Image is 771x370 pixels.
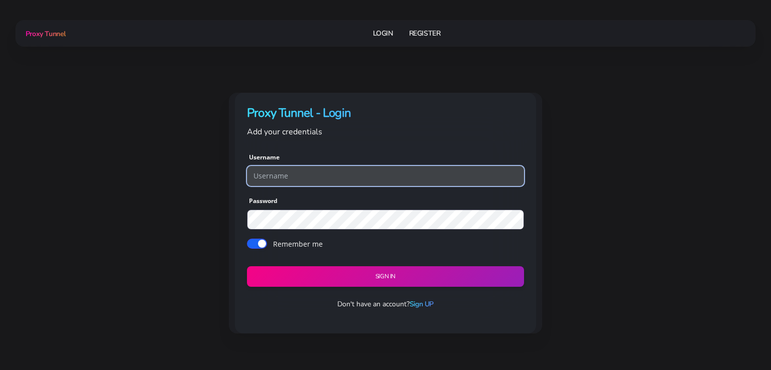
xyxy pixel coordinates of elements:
[273,239,323,249] label: Remember me
[247,105,524,121] h4: Proxy Tunnel - Login
[247,166,524,186] input: Username
[24,26,66,42] a: Proxy Tunnel
[239,299,532,309] p: Don't have an account?
[249,153,280,162] label: Username
[247,125,524,138] p: Add your credentials
[373,24,393,43] a: Login
[623,206,758,357] iframe: Webchat Widget
[410,299,434,309] a: Sign UP
[26,29,66,39] span: Proxy Tunnel
[249,197,278,206] label: Password
[409,24,441,43] a: Register
[247,266,524,287] button: Sign in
